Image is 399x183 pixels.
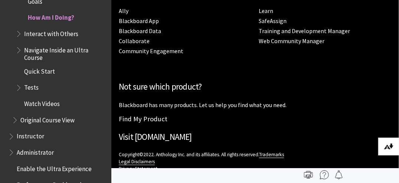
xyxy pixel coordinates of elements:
[334,170,343,179] img: Follow this page
[119,27,161,35] a: Blackboard Data
[24,81,39,91] span: Tests
[20,114,75,124] span: Original Course View
[259,17,287,25] a: SafeAssign
[119,115,167,123] a: Find My Product
[17,146,54,156] span: Administrator
[119,17,159,25] a: Blackboard App
[119,151,392,179] p: Copyright©2022. Anthology Inc. and its affiliates. All rights reserved.
[259,27,350,35] a: Training and Development Manager
[320,170,329,179] img: More help
[17,130,44,140] span: Instructor
[17,163,92,173] span: Enable the Ultra Experience
[119,158,155,165] a: Legal Disclaimers
[304,170,313,179] img: Print
[24,44,106,61] span: Navigate Inside an Ultra Course
[24,97,60,107] span: Watch Videos
[259,7,274,15] a: Learn
[24,28,78,38] span: Interact with Others
[28,12,74,22] span: How Am I Doing?
[119,47,183,55] a: Community Engagement
[259,37,325,45] a: Web Community Manager
[119,166,157,172] a: Privacy Statement
[24,65,55,75] span: Quick Start
[119,80,392,93] h2: Not sure which product?
[119,37,150,45] a: Collaborate
[119,101,392,109] p: Blackboard has many products. Let us help you find what you need.
[119,7,128,15] a: Ally
[259,151,284,158] a: Trademarks
[119,131,192,142] a: Visit [DOMAIN_NAME]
